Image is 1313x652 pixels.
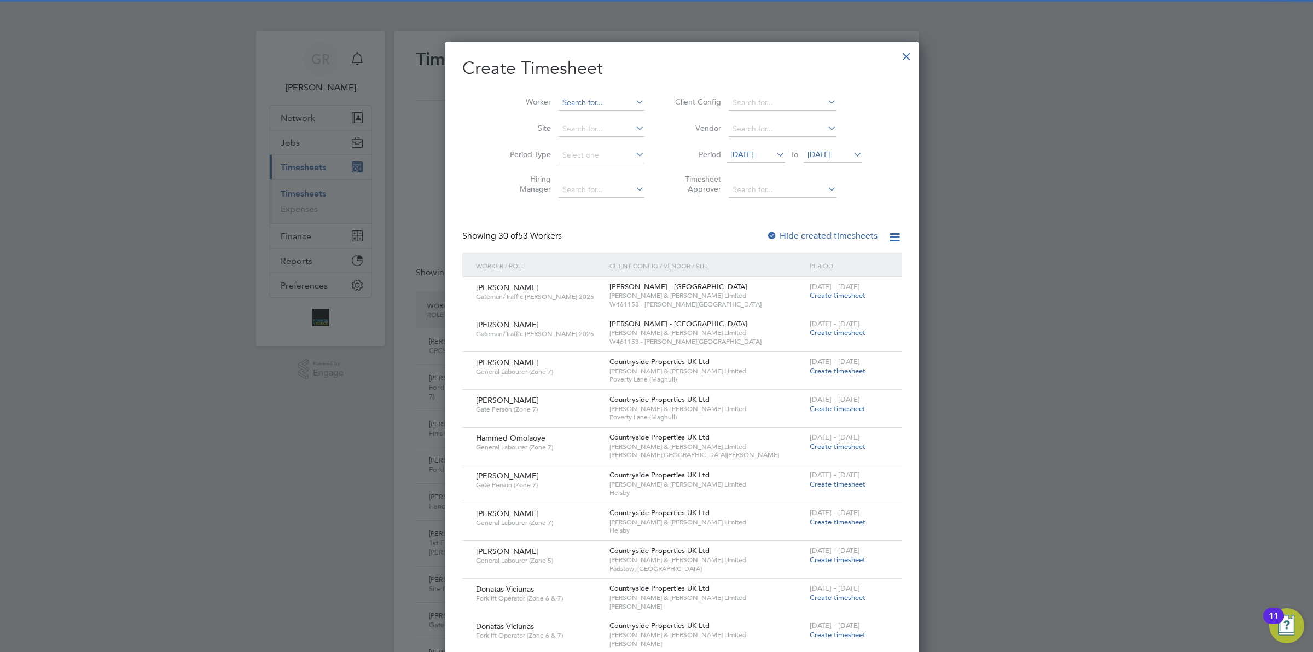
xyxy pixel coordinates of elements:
[609,405,804,413] span: [PERSON_NAME] & [PERSON_NAME] Limited
[609,621,710,630] span: Countryside Properties UK Ltd
[476,320,539,330] span: [PERSON_NAME]
[476,631,601,640] span: Forklift Operator (Zone 6 & 7)
[810,593,865,602] span: Create timesheet
[672,174,721,194] label: Timesheet Approver
[810,480,865,489] span: Create timesheet
[609,319,747,328] span: [PERSON_NAME] - [GEOGRAPHIC_DATA]
[609,451,804,459] span: [PERSON_NAME][GEOGRAPHIC_DATA][PERSON_NAME]
[609,488,804,497] span: Helsby
[609,639,804,648] span: [PERSON_NAME]
[609,480,804,489] span: [PERSON_NAME] & [PERSON_NAME] Limited
[609,508,710,517] span: Countryside Properties UK Ltd
[609,442,804,451] span: [PERSON_NAME] & [PERSON_NAME] Limited
[807,149,831,159] span: [DATE]
[729,122,836,137] input: Search for...
[476,481,601,489] span: Gate Person (Zone 7)
[476,594,601,603] span: Forklift Operator (Zone 6 & 7)
[672,149,721,159] label: Period
[609,337,804,346] span: W461153 - [PERSON_NAME][GEOGRAPHIC_DATA]
[810,508,860,517] span: [DATE] - [DATE]
[476,621,534,631] span: Donatas Viciunas
[476,471,539,481] span: [PERSON_NAME]
[729,95,836,111] input: Search for...
[502,123,551,133] label: Site
[810,404,865,413] span: Create timesheet
[498,230,562,241] span: 53 Workers
[609,432,710,442] span: Countryside Properties UK Ltd
[609,300,804,309] span: W461153 - [PERSON_NAME][GEOGRAPHIC_DATA]
[810,432,860,442] span: [DATE] - [DATE]
[462,230,564,242] div: Showing
[476,509,539,518] span: [PERSON_NAME]
[609,518,804,527] span: [PERSON_NAME] & [PERSON_NAME] Limited
[810,555,865,564] span: Create timesheet
[1269,608,1304,643] button: Open Resource Center, 11 new notifications
[609,375,804,384] span: Poverty Lane (Maghull)
[810,517,865,527] span: Create timesheet
[810,357,860,366] span: [DATE] - [DATE]
[609,395,710,404] span: Countryside Properties UK Ltd
[810,442,865,451] span: Create timesheet
[502,149,551,159] label: Period Type
[498,230,518,241] span: 30 of
[810,328,865,337] span: Create timesheet
[559,95,644,111] input: Search for...
[476,518,601,527] span: General Labourer (Zone 7)
[609,593,804,602] span: [PERSON_NAME] & [PERSON_NAME] Limited
[609,413,804,422] span: Poverty Lane (Maghull)
[787,147,801,161] span: To
[476,443,601,452] span: General Labourer (Zone 7)
[476,405,601,414] span: Gate Person (Zone 7)
[476,292,601,301] span: Gateman/Traffic [PERSON_NAME] 2025
[810,291,865,300] span: Create timesheet
[609,367,804,376] span: [PERSON_NAME] & [PERSON_NAME] Limited
[609,602,804,611] span: [PERSON_NAME]
[672,97,721,107] label: Client Config
[607,253,807,278] div: Client Config / Vendor / Site
[810,630,865,639] span: Create timesheet
[810,621,860,630] span: [DATE] - [DATE]
[672,123,721,133] label: Vendor
[730,149,754,159] span: [DATE]
[609,470,710,480] span: Countryside Properties UK Ltd
[559,148,644,163] input: Select one
[476,584,534,594] span: Donatas Viciunas
[476,367,601,376] span: General Labourer (Zone 7)
[609,564,804,573] span: Padstow, [GEOGRAPHIC_DATA]
[810,319,860,328] span: [DATE] - [DATE]
[502,174,551,194] label: Hiring Manager
[810,366,865,376] span: Create timesheet
[609,631,804,639] span: [PERSON_NAME] & [PERSON_NAME] Limited
[1269,616,1279,630] div: 11
[810,546,860,555] span: [DATE] - [DATE]
[810,282,860,291] span: [DATE] - [DATE]
[502,97,551,107] label: Worker
[462,57,902,80] h2: Create Timesheet
[476,546,539,556] span: [PERSON_NAME]
[476,357,539,367] span: [PERSON_NAME]
[609,357,710,366] span: Countryside Properties UK Ltd
[609,526,804,535] span: Helsby
[609,291,804,300] span: [PERSON_NAME] & [PERSON_NAME] Limited
[810,470,860,480] span: [DATE] - [DATE]
[609,328,804,337] span: [PERSON_NAME] & [PERSON_NAME] Limited
[810,584,860,593] span: [DATE] - [DATE]
[810,395,860,404] span: [DATE] - [DATE]
[729,182,836,198] input: Search for...
[476,556,601,565] span: General Labourer (Zone 5)
[807,253,891,278] div: Period
[766,230,878,241] label: Hide created timesheets
[609,546,710,555] span: Countryside Properties UK Ltd
[559,182,644,198] input: Search for...
[609,556,804,564] span: [PERSON_NAME] & [PERSON_NAME] Limited
[476,433,545,443] span: Hammed Omolaoye
[609,584,710,593] span: Countryside Properties UK Ltd
[476,395,539,405] span: [PERSON_NAME]
[473,253,607,278] div: Worker / Role
[559,122,644,137] input: Search for...
[476,282,539,292] span: [PERSON_NAME]
[609,282,747,291] span: [PERSON_NAME] - [GEOGRAPHIC_DATA]
[476,330,601,338] span: Gateman/Traffic [PERSON_NAME] 2025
